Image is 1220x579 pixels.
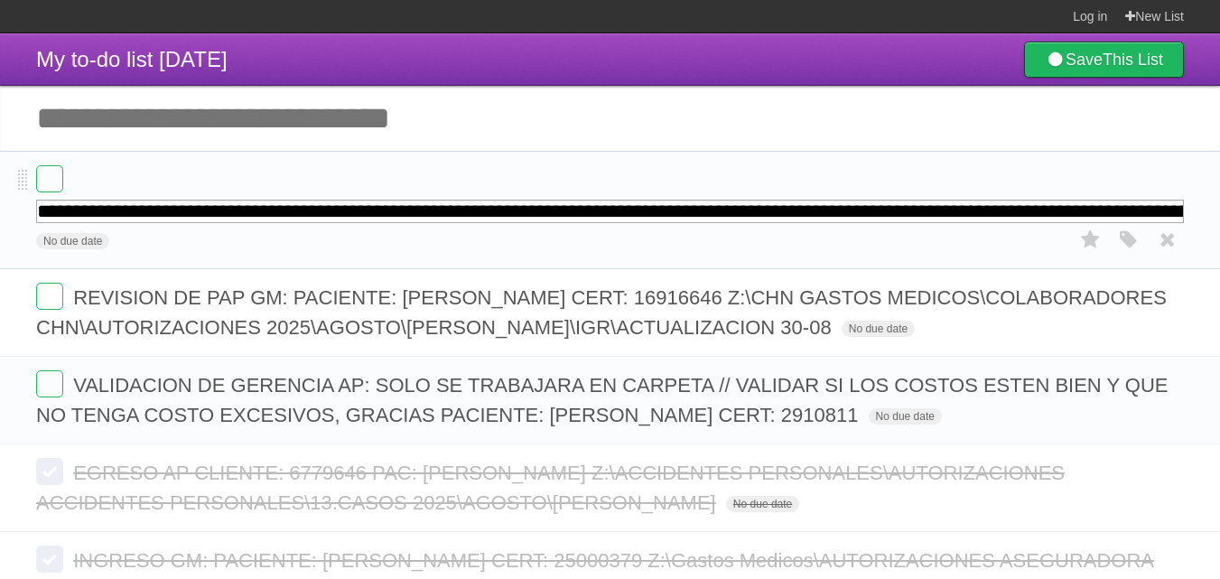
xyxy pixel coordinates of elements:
span: REVISION DE PAP GM: PACIENTE: [PERSON_NAME] CERT: 16916646 Z:\CHN GASTOS MEDICOS\COLABORADORES CH... [36,286,1167,339]
span: No due date [36,233,109,249]
label: Done [36,458,63,485]
span: No due date [842,321,915,337]
label: Done [36,283,63,310]
span: VALIDACION DE GERENCIA AP: SOLO SE TRABAJARA EN CARPETA // VALIDAR SI LOS COSTOS ESTEN BIEN Y QUE... [36,374,1169,426]
span: EGRESO AP CLIENTE: 6779646 PAC: [PERSON_NAME] Z:\ACCIDENTES PERSONALES\AUTORIZACIONES ACCIDENTES ... [36,462,1065,514]
span: No due date [869,408,942,425]
label: Done [36,165,63,192]
span: My to-do list [DATE] [36,47,228,71]
b: This List [1103,51,1163,69]
label: Done [36,370,63,397]
span: No due date [726,496,799,512]
label: Star task [1074,225,1108,255]
label: Done [36,546,63,573]
a: SaveThis List [1024,42,1184,78]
